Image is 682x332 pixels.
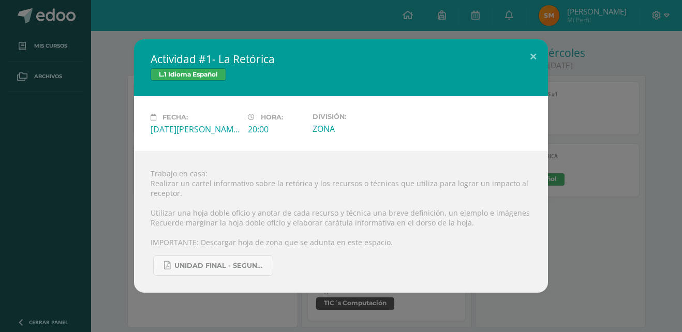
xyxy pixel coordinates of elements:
[134,152,548,293] div: Trabajo en casa: Realizar un cartel informativo sobre la retórica y los recursos o técnicas que u...
[151,68,226,81] span: L.1 Idioma Español
[248,124,304,135] div: 20:00
[261,113,283,121] span: Hora:
[518,39,548,74] button: Close (Esc)
[151,124,240,135] div: [DATE][PERSON_NAME]
[313,123,402,134] div: ZONA
[151,52,531,66] h2: Actividad #1- La Retórica
[313,113,402,120] label: División:
[153,255,273,276] a: UNIDAD FINAL - SEGUNDO BASICO A-B-C -.pdf
[162,113,188,121] span: Fecha:
[174,262,268,270] span: UNIDAD FINAL - SEGUNDO BASICO A-B-C -.pdf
